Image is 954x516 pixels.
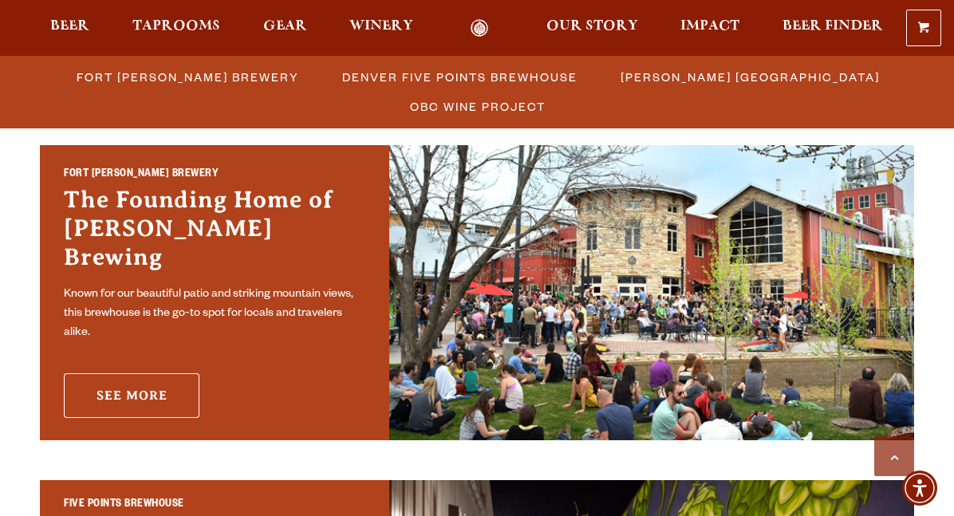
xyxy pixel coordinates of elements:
[122,19,231,37] a: Taprooms
[450,19,510,37] a: Odell Home
[263,20,307,33] span: Gear
[536,19,648,37] a: Our Story
[342,65,578,89] span: Denver Five Points Brewhouse
[132,20,220,33] span: Taprooms
[611,65,888,89] a: [PERSON_NAME] [GEOGRAPHIC_DATA]
[670,19,750,37] a: Impact
[64,373,199,418] a: See More
[621,65,880,89] span: [PERSON_NAME] [GEOGRAPHIC_DATA]
[50,20,89,33] span: Beer
[77,65,299,89] span: Fort [PERSON_NAME] Brewery
[874,436,914,476] a: Scroll to top
[349,20,413,33] span: Winery
[783,20,883,33] span: Beer Finder
[64,185,365,279] h3: The Founding Home of [PERSON_NAME] Brewing
[680,20,739,33] span: Impact
[546,20,638,33] span: Our Story
[67,65,307,89] a: Fort [PERSON_NAME] Brewery
[410,95,546,118] span: OBC Wine Project
[902,471,937,506] div: Accessibility Menu
[772,19,893,37] a: Beer Finder
[400,95,554,118] a: OBC Wine Project
[333,65,585,89] a: Denver Five Points Brewhouse
[339,19,424,37] a: Winery
[64,497,365,515] h2: Five Points Brewhouse
[253,19,317,37] a: Gear
[64,167,365,185] h2: Fort [PERSON_NAME] Brewery
[389,145,914,440] img: Fort Collins Brewery & Taproom'
[64,286,365,343] p: Known for our beautiful patio and striking mountain views, this brewhouse is the go-to spot for l...
[40,19,100,37] a: Beer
